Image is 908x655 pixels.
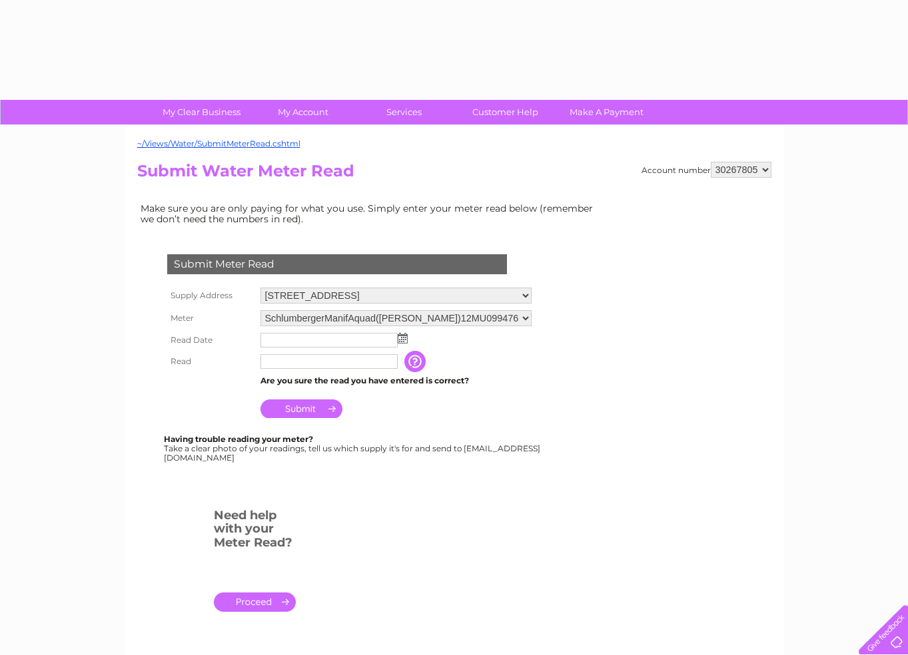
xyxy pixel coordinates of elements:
h2: Submit Water Meter Read [137,162,771,187]
th: Meter [164,307,257,329]
input: Information [404,351,428,372]
a: . [214,592,296,612]
th: Read Date [164,329,257,351]
a: Services [349,100,459,124]
input: Submit [260,399,342,418]
div: Take a clear photo of your readings, tell us which supply it's for and send to [EMAIL_ADDRESS][DO... [164,435,542,462]
a: Make A Payment [552,100,662,124]
a: ~/Views/Water/SubmitMeterRead.cshtml [137,138,300,148]
img: ... [398,333,408,343]
a: My Clear Business [147,100,256,124]
a: Customer Help [450,100,560,124]
div: Account number [642,162,771,178]
b: Having trouble reading your meter? [164,434,313,444]
th: Supply Address [164,284,257,307]
a: My Account [248,100,358,124]
th: Read [164,351,257,372]
div: Submit Meter Read [167,254,507,274]
td: Make sure you are only paying for what you use. Simply enter your meter read below (remember we d... [137,200,604,228]
h3: Need help with your Meter Read? [214,506,296,556]
td: Are you sure the read you have entered is correct? [257,372,535,389]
